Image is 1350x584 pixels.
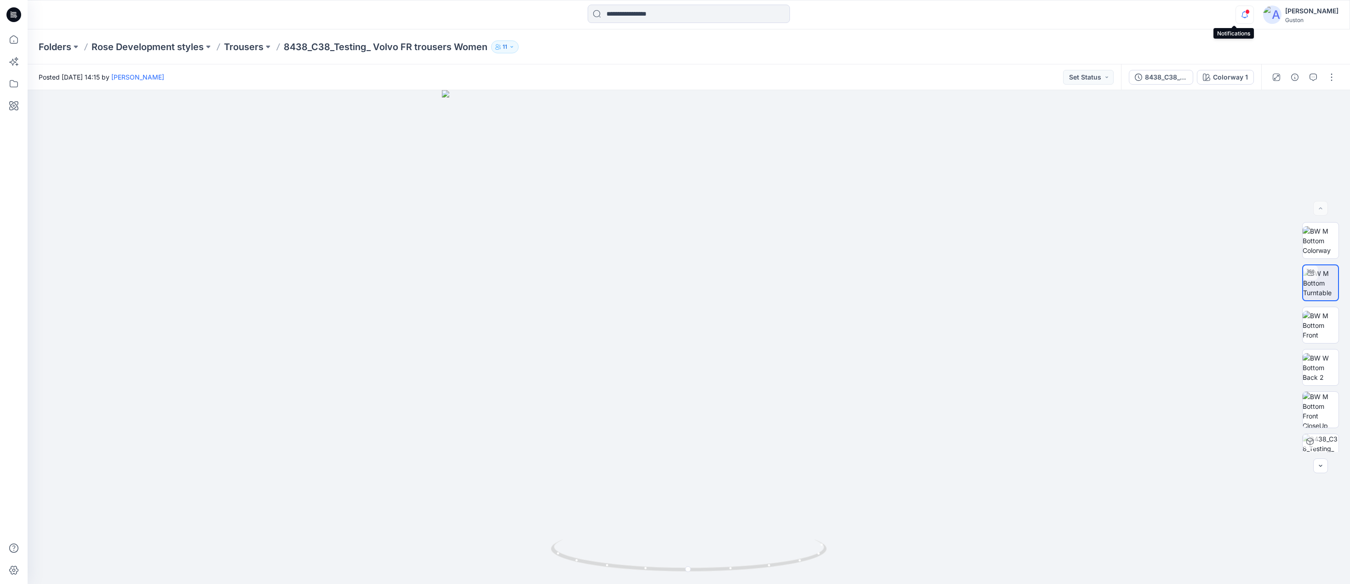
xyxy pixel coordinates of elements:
[1303,269,1338,298] img: BW M Bottom Turntable
[1263,6,1281,24] img: avatar
[1287,70,1302,85] button: Details
[1129,70,1193,85] button: 8438_C38_Testing_ Volvo FR trousers Women
[1197,70,1254,85] button: Colorway 1
[1145,72,1187,82] div: 8438_C38_Testing_ Volvo FR trousers Women
[224,40,263,53] a: Trousers
[1285,6,1339,17] div: [PERSON_NAME]
[111,73,164,81] a: [PERSON_NAME]
[1303,392,1339,428] img: BW M Bottom Front CloseUp
[503,42,507,52] p: 11
[1303,434,1339,470] img: 8438_C38_Testing_ Volvo FR trousers Women Colorway 1
[491,40,519,53] button: 11
[39,72,164,82] span: Posted [DATE] 14:15 by
[1303,226,1339,255] img: BW M Bottom Colorway
[1303,353,1339,382] img: BW W Bottom Back 2
[284,40,487,53] p: 8438_C38_Testing_ Volvo FR trousers Women
[1303,311,1339,340] img: BW M Bottom Front
[39,40,71,53] a: Folders
[1285,17,1339,23] div: Guston
[1213,72,1248,82] div: Colorway 1
[92,40,204,53] a: Rose Development styles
